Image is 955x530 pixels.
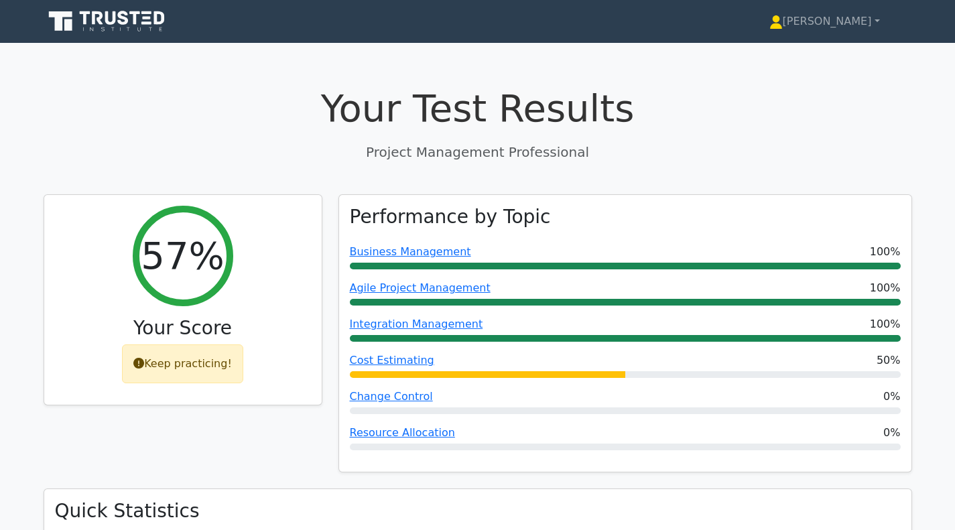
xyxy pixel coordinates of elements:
[350,354,434,367] a: Cost Estimating
[883,389,900,405] span: 0%
[877,352,901,369] span: 50%
[350,426,455,439] a: Resource Allocation
[44,86,912,131] h1: Your Test Results
[122,344,243,383] div: Keep practicing!
[350,281,491,294] a: Agile Project Management
[870,280,901,296] span: 100%
[141,233,224,278] h2: 57%
[55,317,311,340] h3: Your Score
[737,8,912,35] a: [PERSON_NAME]
[350,318,483,330] a: Integration Management
[870,316,901,332] span: 100%
[44,142,912,162] p: Project Management Professional
[55,500,901,523] h3: Quick Statistics
[350,390,433,403] a: Change Control
[350,206,551,228] h3: Performance by Topic
[870,244,901,260] span: 100%
[350,245,471,258] a: Business Management
[883,425,900,441] span: 0%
